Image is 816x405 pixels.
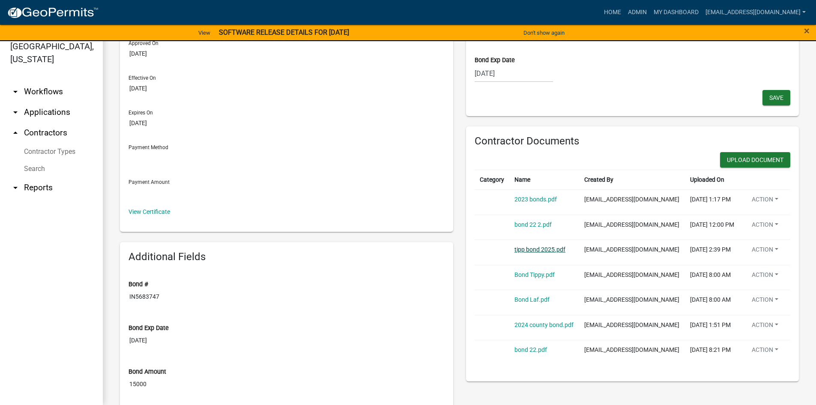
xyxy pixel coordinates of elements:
td: [DATE] 1:17 PM [685,190,740,215]
a: [EMAIL_ADDRESS][DOMAIN_NAME] [702,4,809,21]
i: arrow_drop_down [10,183,21,193]
button: Action [745,195,785,207]
label: Bond # [129,282,148,288]
a: Home [601,4,625,21]
th: Created By [579,170,685,190]
td: [DATE] 12:00 PM [685,215,740,240]
td: [DATE] 8:00 AM [685,290,740,315]
a: View [195,26,214,40]
td: [EMAIL_ADDRESS][DOMAIN_NAME] [579,190,685,215]
th: Name [509,170,579,190]
strong: SOFTWARE RELEASE DETAILS FOR [DATE] [219,28,349,36]
button: Action [745,295,785,308]
i: arrow_drop_down [10,107,21,117]
td: [EMAIL_ADDRESS][DOMAIN_NAME] [579,340,685,365]
td: [EMAIL_ADDRESS][DOMAIN_NAME] [579,265,685,290]
span: Save [769,94,783,101]
td: [DATE] 8:21 PM [685,340,740,365]
button: Action [745,321,785,333]
a: tipp bond 2025.pdf [514,246,565,253]
td: [EMAIL_ADDRESS][DOMAIN_NAME] [579,290,685,315]
button: Action [745,345,785,358]
a: bond 22 2.pdf [514,221,552,228]
button: Don't show again [520,26,568,40]
h6: Contractor Documents [475,135,791,147]
a: bond 22.pdf [514,346,547,353]
th: Uploaded On [685,170,740,190]
label: Bond Amount [129,369,166,375]
a: 2023 bonds.pdf [514,196,557,203]
a: View Certificate [129,208,170,215]
button: Upload Document [720,152,790,168]
label: Bond Exp Date [129,325,169,331]
button: Close [804,26,810,36]
button: Action [745,270,785,283]
a: My Dashboard [650,4,702,21]
i: arrow_drop_up [10,128,21,138]
button: Save [762,90,790,105]
td: [DATE] 1:51 PM [685,315,740,340]
td: [DATE] 8:00 AM [685,265,740,290]
a: 2024 county bond.pdf [514,321,574,328]
i: arrow_drop_down [10,87,21,97]
button: Action [745,245,785,258]
td: [DATE] 2:39 PM [685,240,740,265]
td: [EMAIL_ADDRESS][DOMAIN_NAME] [579,240,685,265]
a: Bond Tippy.pdf [514,271,555,278]
a: Bond Laf.pdf [514,296,550,303]
td: [EMAIL_ADDRESS][DOMAIN_NAME] [579,315,685,340]
wm-modal-confirm: New Document [720,152,790,170]
input: mm/dd/yyyy [475,65,553,82]
td: [EMAIL_ADDRESS][DOMAIN_NAME] [579,215,685,240]
label: Bond Exp Date [475,57,515,63]
th: Category [475,170,509,190]
button: Action [745,220,785,233]
h6: Additional Fields [129,251,445,263]
a: Admin [625,4,650,21]
span: × [804,25,810,37]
